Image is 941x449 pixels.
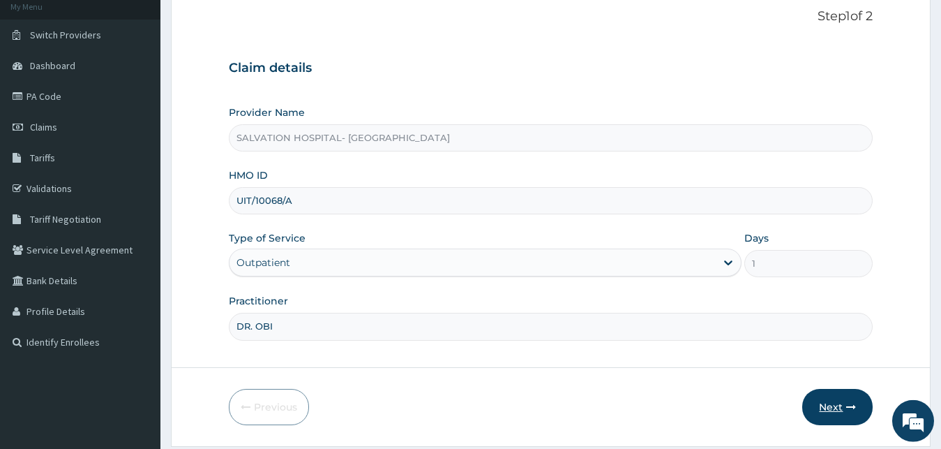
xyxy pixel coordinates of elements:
[30,213,101,226] span: Tariff Negotiation
[30,121,57,133] span: Claims
[229,9,873,24] p: Step 1 of 2
[229,294,288,308] label: Practitioner
[229,7,262,41] div: Minimize live chat window
[26,70,57,105] img: d_794563401_company_1708531726252_794563401
[229,313,873,340] input: Enter Name
[229,168,268,182] label: HMO ID
[30,29,101,41] span: Switch Providers
[30,59,75,72] span: Dashboard
[229,105,305,119] label: Provider Name
[7,300,266,349] textarea: Type your message and hit 'Enter'
[73,78,234,96] div: Chat with us now
[229,187,873,214] input: Enter HMO ID
[81,135,193,277] span: We're online!
[229,61,873,76] h3: Claim details
[229,389,309,425] button: Previous
[744,231,769,245] label: Days
[236,256,290,270] div: Outpatient
[30,152,55,164] span: Tariffs
[802,389,873,425] button: Next
[229,231,306,245] label: Type of Service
